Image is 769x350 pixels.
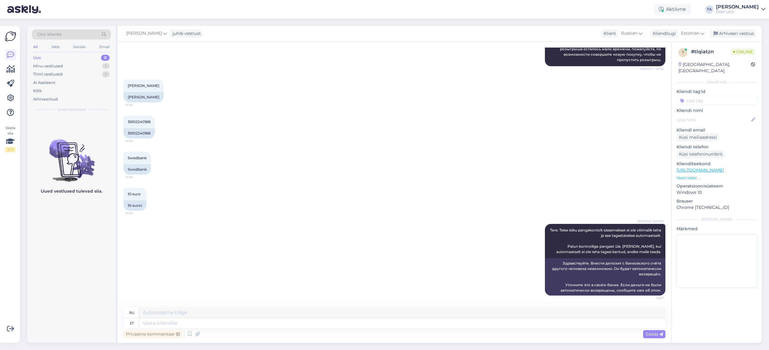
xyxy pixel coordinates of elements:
[170,30,201,37] div: juhib vestlust
[677,79,757,85] div: Kliendi info
[716,9,759,14] div: Eesti Loto
[677,96,757,105] input: Lisa tag
[101,55,110,61] div: 0
[646,331,663,337] span: Saada
[123,200,146,211] div: 10 eurot
[678,61,751,74] div: [GEOGRAPHIC_DATA], [GEOGRAPHIC_DATA]
[677,167,724,173] a: [URL][DOMAIN_NAME]
[5,125,16,152] div: Vaata siia
[731,48,755,55] span: Online
[641,296,664,300] span: 16:07
[601,30,616,37] div: Klient
[545,258,665,296] div: Здравствуйте. Внести депозит с банковского счёта другого человека невозможно. Он будет автоматиче...
[41,188,102,194] p: Uued vestlused tulevad siia.
[27,129,116,183] img: No chats
[125,139,148,143] span: 16:06
[677,198,757,204] p: Brauser
[654,4,691,15] div: Aktiivne
[123,330,182,338] div: Privaatne kommentaar
[677,189,757,196] p: Windows 10
[33,55,41,61] div: Uus
[640,67,664,71] span: Nähtud ✓ 16:06
[33,80,55,86] div: AI Assistent
[130,318,134,328] div: et
[5,147,16,152] div: 2 / 3
[650,30,676,37] div: Klienditugi
[716,5,759,9] div: [PERSON_NAME]
[72,43,87,51] div: Socials
[677,150,725,158] div: Küsi telefoninumbrit
[638,219,664,224] span: [PERSON_NAME]
[123,164,151,175] div: Swedbank
[128,83,159,88] span: [PERSON_NAME]
[677,226,757,232] p: Märkmed
[716,5,765,14] a: [PERSON_NAME]Eesti Loto
[691,48,731,55] div: # tlqiatzn
[128,192,141,196] span: 10 euro
[125,175,148,179] span: 16:06
[102,63,110,69] div: 1
[705,5,714,14] div: TA
[677,175,757,181] p: Vaata edasi ...
[677,204,757,211] p: Chrome [TECHNICAL_ID]
[37,31,61,38] span: Otsi kliente
[58,107,86,112] span: Uued vestlused
[98,43,111,51] div: Email
[128,156,147,160] span: Swedbank
[123,128,155,138] div: 36102240188
[677,217,757,222] div: [PERSON_NAME]
[550,228,662,254] span: Tere. Teise isiku pangakontolt sissemakset ei ole võimalik teha ja see tagastatakse automaatselt....
[677,127,757,133] p: Kliendi email
[33,71,63,77] div: Tiimi vestlused
[125,103,148,107] span: 16:06
[677,107,757,114] p: Kliendi nimi
[123,92,164,102] div: [PERSON_NAME]
[710,29,756,38] div: Arhiveeri vestlus
[677,144,757,150] p: Kliendi telefon
[677,116,750,123] input: Lisa nimi
[677,161,757,167] p: Klienditeekond
[125,211,148,215] span: 16:06
[677,88,757,95] p: Kliendi tag'id
[126,30,162,37] span: [PERSON_NAME]
[682,50,684,55] span: t
[129,308,134,318] div: ru
[33,96,58,102] div: Arhiveeritud
[681,30,699,37] span: Estonian
[33,88,42,94] div: Kõik
[128,119,151,124] span: 36102240188
[102,71,110,77] div: 1
[677,183,757,189] p: Operatsioonisüsteem
[5,31,16,42] img: Askly Logo
[32,43,39,51] div: All
[33,63,63,69] div: Minu vestlused
[677,133,719,141] div: Küsi meiliaadressi
[50,43,61,51] div: Web
[621,30,637,37] span: Russian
